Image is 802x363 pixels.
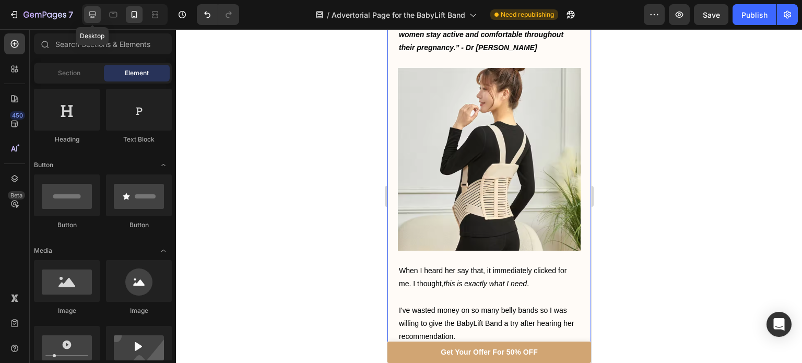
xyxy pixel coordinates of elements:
[34,220,100,230] div: Button
[694,4,728,25] button: Save
[34,33,172,54] input: Search Sections & Elements
[34,135,100,144] div: Heading
[34,306,100,315] div: Image
[733,4,776,25] button: Publish
[155,242,172,259] span: Toggle open
[106,220,172,230] div: Button
[10,111,25,120] div: 450
[387,29,591,363] iframe: Design area
[332,9,465,20] span: Advertorial Page for the BabyLift Band
[125,68,149,78] span: Element
[4,4,78,25] button: 7
[501,10,554,19] span: Need republishing
[197,4,239,25] div: Undo/Redo
[34,160,53,170] span: Button
[68,8,73,21] p: 7
[741,9,768,20] div: Publish
[327,9,329,20] span: /
[34,246,52,255] span: Media
[106,306,172,315] div: Image
[58,68,80,78] span: Section
[703,10,720,19] span: Save
[8,191,25,200] div: Beta
[106,135,172,144] div: Text Block
[766,312,792,337] div: Open Intercom Messenger
[155,157,172,173] span: Toggle open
